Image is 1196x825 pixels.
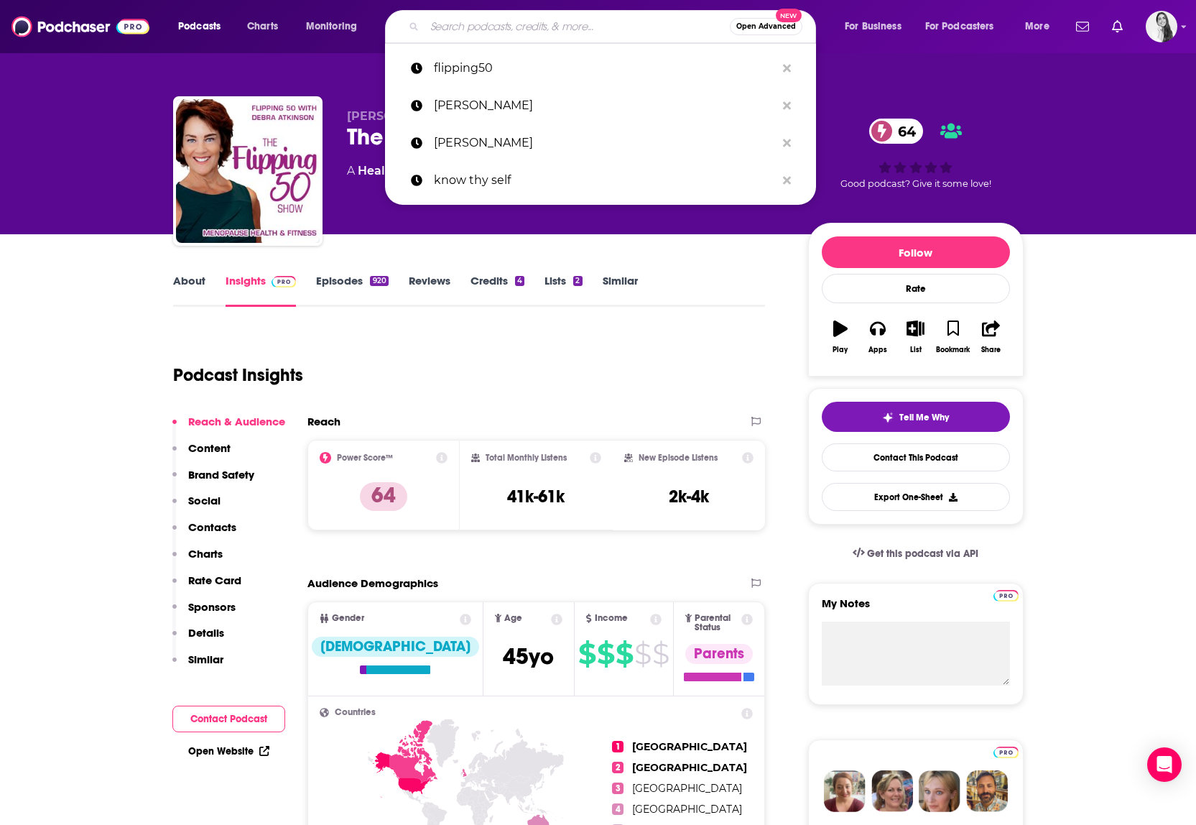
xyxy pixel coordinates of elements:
[871,770,913,812] img: Barbara Profile
[1146,11,1177,42] button: Show profile menu
[307,576,438,590] h2: Audience Demographics
[188,415,285,428] p: Reach & Audience
[173,364,303,386] h1: Podcast Insights
[172,468,254,494] button: Brand Safety
[869,119,923,144] a: 64
[1146,11,1177,42] span: Logged in as justina19148
[868,346,887,354] div: Apps
[312,637,479,657] div: [DEMOGRAPHIC_DATA]
[935,311,972,363] button: Bookmark
[385,124,816,162] a: [PERSON_NAME]
[981,346,1001,354] div: Share
[972,311,1009,363] button: Share
[370,276,388,286] div: 920
[652,642,669,665] span: $
[172,494,221,520] button: Social
[504,614,522,623] span: Age
[11,13,149,40] img: Podchaser - Follow, Share and Rate Podcasts
[434,87,776,124] p: jay shetty
[639,453,718,463] h2: New Episode Listens
[966,770,1008,812] img: Jon Profile
[409,274,450,307] a: Reviews
[1025,17,1049,37] span: More
[188,745,269,757] a: Open Website
[612,783,624,794] span: 3
[925,17,994,37] span: For Podcasters
[360,482,407,511] p: 64
[399,10,830,43] div: Search podcasts, credits, & more...
[841,536,991,571] a: Get this podcast via API
[306,17,357,37] span: Monitoring
[833,346,848,354] div: Play
[1146,11,1177,42] img: User Profile
[632,761,747,774] span: [GEOGRAPHIC_DATA]
[1147,747,1182,782] div: Open Intercom Messenger
[835,15,919,38] button: open menu
[822,274,1010,303] div: Rate
[188,441,231,455] p: Content
[172,706,285,732] button: Contact Podcast
[808,109,1024,198] div: 64Good podcast? Give it some love!
[993,747,1019,758] img: Podchaser Pro
[385,87,816,124] a: [PERSON_NAME]
[173,274,205,307] a: About
[425,15,730,38] input: Search podcasts, credits, & more...
[347,162,565,180] div: A podcast
[188,653,223,666] p: Similar
[616,642,633,665] span: $
[824,770,866,812] img: Sydney Profile
[347,109,450,123] span: [PERSON_NAME]
[470,274,524,307] a: Credits4
[178,17,221,37] span: Podcasts
[910,346,922,354] div: List
[896,311,934,363] button: List
[822,311,859,363] button: Play
[612,762,624,773] span: 2
[595,614,628,623] span: Income
[188,547,223,561] p: Charts
[188,600,236,614] p: Sponsors
[238,15,287,38] a: Charts
[544,274,582,307] a: Lists2
[434,50,776,87] p: flipping50
[685,644,753,664] div: Parents
[669,486,709,507] h3: 2k-4k
[385,162,816,199] a: know thy self
[634,642,651,665] span: $
[307,415,340,428] h2: Reach
[172,653,223,679] button: Similar
[1070,14,1095,39] a: Show notifications dropdown
[859,311,896,363] button: Apps
[993,588,1019,602] a: Pro website
[632,803,742,816] span: [GEOGRAPHIC_DATA]
[993,745,1019,758] a: Pro website
[188,626,224,640] p: Details
[296,15,376,38] button: open menu
[337,453,393,463] h2: Power Score™
[172,573,241,600] button: Rate Card
[578,642,595,665] span: $
[916,15,1015,38] button: open menu
[776,9,802,22] span: New
[1106,14,1128,39] a: Show notifications dropdown
[188,494,221,507] p: Social
[695,614,739,632] span: Parental Status
[840,178,991,189] span: Good podcast? Give it some love!
[486,453,567,463] h2: Total Monthly Listens
[188,520,236,534] p: Contacts
[316,274,388,307] a: Episodes920
[385,50,816,87] a: flipping50
[882,412,894,423] img: tell me why sparkle
[172,415,285,441] button: Reach & Audience
[867,548,978,560] span: Get this podcast via API
[936,346,970,354] div: Bookmark
[172,626,224,653] button: Details
[272,276,297,287] img: Podchaser Pro
[176,99,320,243] img: The Flipping 50 Show
[822,483,1010,511] button: Export One-Sheet
[919,770,960,812] img: Jules Profile
[188,573,241,587] p: Rate Card
[332,614,364,623] span: Gender
[612,741,624,752] span: 1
